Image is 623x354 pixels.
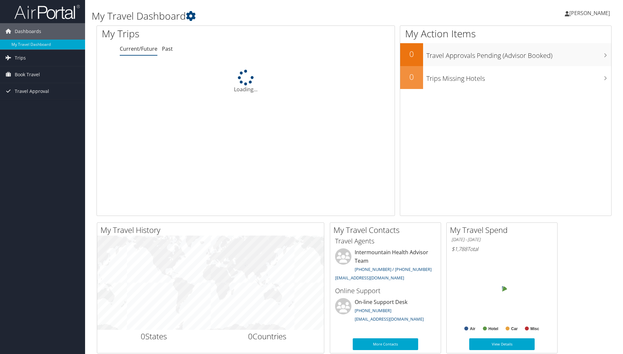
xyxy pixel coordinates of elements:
a: [EMAIL_ADDRESS][DOMAIN_NAME] [335,275,404,281]
h1: My Action Items [400,27,611,41]
span: $1,788 [452,245,467,253]
h6: Total [452,245,552,253]
h1: My Trips [102,27,266,41]
h2: Countries [216,331,319,342]
a: [PHONE_NUMBER] / [PHONE_NUMBER] [355,266,432,272]
h2: States [102,331,206,342]
span: 0 [141,331,145,342]
span: 0 [248,331,253,342]
h2: My Travel History [100,224,324,236]
span: [PERSON_NAME] [569,9,610,17]
span: Travel Approval [15,83,49,99]
h3: Online Support [335,286,436,295]
li: Intermountain Health Advisor Team [332,248,439,283]
a: More Contacts [353,338,418,350]
a: [EMAIL_ADDRESS][DOMAIN_NAME] [355,316,424,322]
h3: Trips Missing Hotels [426,71,611,83]
h2: My Travel Contacts [333,224,441,236]
img: airportal-logo.png [14,4,80,20]
text: Hotel [489,327,498,331]
text: Misc [530,327,539,331]
h3: Travel Approvals Pending (Advisor Booked) [426,48,611,60]
h3: Travel Agents [335,237,436,246]
a: Current/Future [120,45,157,52]
text: Car [511,327,518,331]
a: [PHONE_NUMBER] [355,308,391,313]
text: Air [470,327,475,331]
a: View Details [469,338,535,350]
a: Past [162,45,173,52]
a: [PERSON_NAME] [565,3,616,23]
span: Book Travel [15,66,40,83]
span: Trips [15,50,26,66]
h2: 0 [400,71,423,82]
span: Dashboards [15,23,41,40]
h2: 0 [400,48,423,60]
a: 0Trips Missing Hotels [400,66,611,89]
h1: My Travel Dashboard [92,9,441,23]
li: On-line Support Desk [332,298,439,325]
h6: [DATE] - [DATE] [452,237,552,243]
h2: My Travel Spend [450,224,557,236]
a: 0Travel Approvals Pending (Advisor Booked) [400,43,611,66]
div: Loading... [97,70,395,93]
